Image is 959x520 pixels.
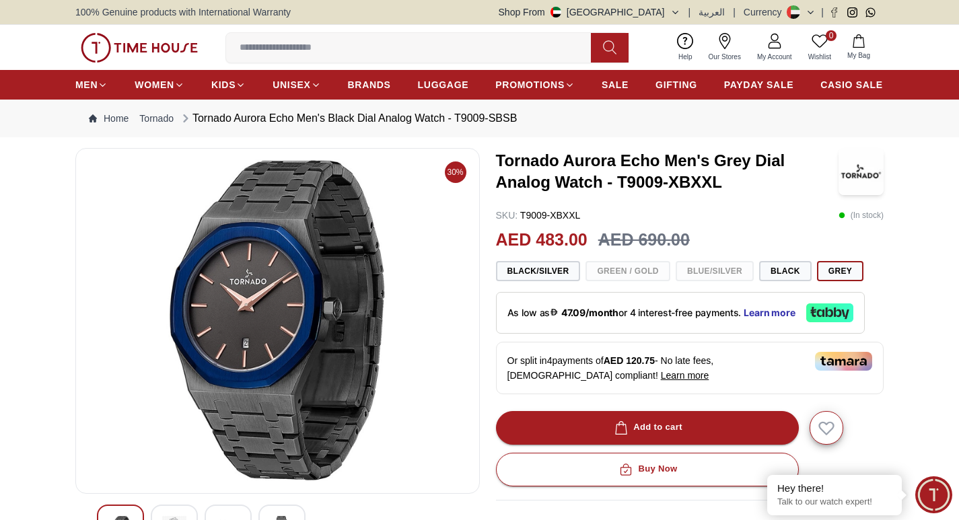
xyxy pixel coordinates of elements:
[135,73,184,97] a: WOMEN
[915,476,952,513] div: Chat Widget
[499,5,680,19] button: Shop From[GEOGRAPHIC_DATA]
[496,210,518,221] span: SKU :
[179,110,517,126] div: Tornado Aurora Echo Men's Black Dial Analog Watch - T9009-SBSB
[839,209,884,222] p: ( In stock )
[800,30,839,65] a: 0Wishlist
[445,161,466,183] span: 30%
[496,209,581,222] p: T9009-XBXXL
[865,7,876,17] a: Whatsapp
[703,52,746,62] span: Our Stores
[829,7,839,17] a: Facebook
[826,30,837,41] span: 0
[777,496,892,508] p: Talk to our watch expert!
[744,5,787,19] div: Currency
[847,7,857,17] a: Instagram
[655,78,697,91] span: GIFTING
[496,342,884,394] div: Or split in 4 payments of - No late fees, [DEMOGRAPHIC_DATA] compliant!
[75,78,98,91] span: MEN
[759,261,812,281] button: Black
[211,78,236,91] span: KIDS
[661,370,709,381] span: Learn more
[670,30,701,65] a: Help
[496,227,588,253] h2: AED 483.00
[418,73,469,97] a: LUGGAGE
[612,420,682,435] div: Add to cart
[602,78,629,91] span: SALE
[135,78,174,91] span: WOMEN
[89,112,129,125] a: Home
[75,100,884,137] nav: Breadcrumb
[495,73,575,97] a: PROMOTIONS
[815,352,872,371] img: Tamara
[604,355,655,366] span: AED 120.75
[724,78,793,91] span: PAYDAY SALE
[496,411,799,445] button: Add to cart
[418,78,469,91] span: LUGGAGE
[821,5,824,19] span: |
[616,461,677,477] div: Buy Now
[598,227,690,253] h3: AED 690.00
[701,30,749,65] a: Our Stores
[496,150,839,193] h3: Tornado Aurora Echo Men's Grey Dial Analog Watch - T9009-XBXXL
[81,33,198,63] img: ...
[602,73,629,97] a: SALE
[496,261,581,281] button: Black/Silver
[673,52,698,62] span: Help
[139,112,174,125] a: Tornado
[75,73,108,97] a: MEN
[273,73,320,97] a: UNISEX
[733,5,736,19] span: |
[752,52,797,62] span: My Account
[75,5,291,19] span: 100% Genuine products with International Warranty
[655,73,697,97] a: GIFTING
[803,52,837,62] span: Wishlist
[777,482,892,495] div: Hey there!
[550,7,561,17] img: United Arab Emirates
[724,73,793,97] a: PAYDAY SALE
[820,73,883,97] a: CASIO SALE
[211,73,246,97] a: KIDS
[87,159,468,482] img: Tornado Aurora Echo Men's Black Dial Analog Watch - T9009-SBSB
[842,50,876,61] span: My Bag
[496,453,799,486] button: Buy Now
[817,261,863,281] button: Grey
[688,5,691,19] span: |
[820,78,883,91] span: CASIO SALE
[495,78,565,91] span: PROMOTIONS
[839,32,878,63] button: My Bag
[699,5,725,19] button: العربية
[348,78,391,91] span: BRANDS
[273,78,310,91] span: UNISEX
[839,148,884,195] img: Tornado Aurora Echo Men's Grey Dial Analog Watch - T9009-XBXXL
[348,73,391,97] a: BRANDS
